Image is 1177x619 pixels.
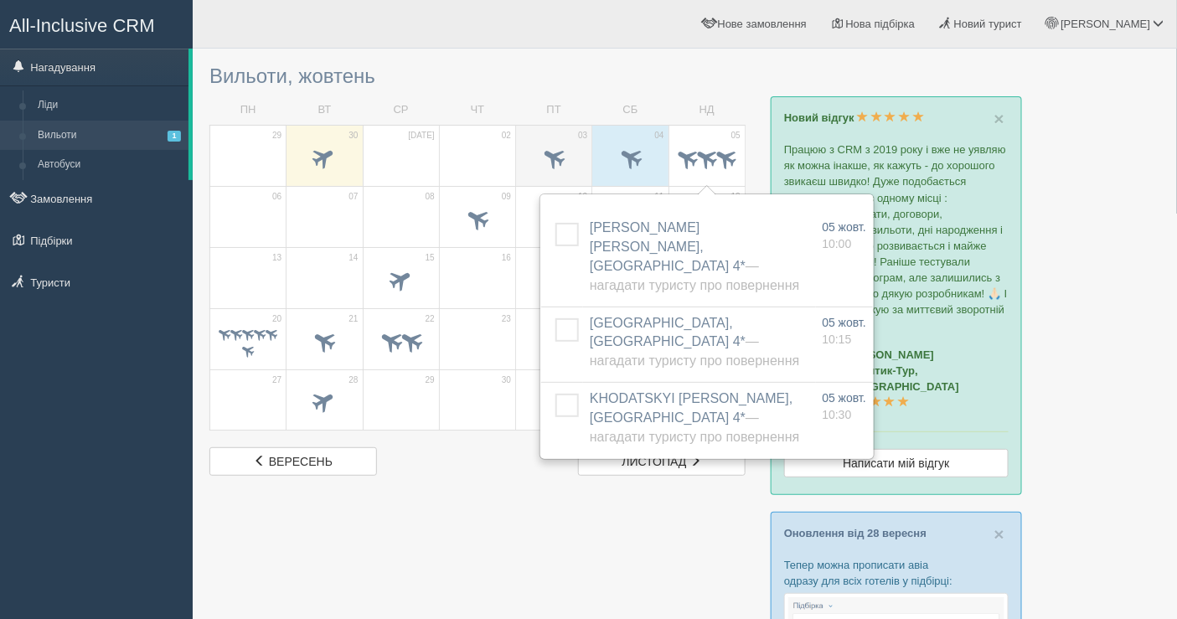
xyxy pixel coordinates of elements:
span: 10:00 [823,237,852,250]
span: 28 [348,374,358,386]
button: Close [994,525,1004,543]
span: Новий турист [954,18,1022,30]
a: [PERSON_NAME]Атлантик-Тур, [GEOGRAPHIC_DATA] [843,348,959,409]
td: НД [669,95,745,125]
td: ПТ [516,95,592,125]
span: 02 [502,130,511,142]
span: [DATE] [408,130,434,142]
a: Ліди [30,90,188,121]
p: Працюю з CRM з 2019 року і вже не уявляю як можна інакше, як кажуть - до хорошого звикаєш швидко!... [784,142,1009,333]
a: Автобуси [30,150,188,180]
span: листопад [622,455,687,468]
span: 05 [731,130,741,142]
span: 29 [426,374,435,386]
a: листопад [578,447,746,476]
span: [GEOGRAPHIC_DATA], [GEOGRAPHIC_DATA] 4* [590,316,799,369]
span: 1 [168,131,181,142]
span: KHODATSKYI [PERSON_NAME], [GEOGRAPHIC_DATA] 4* [590,391,799,444]
a: All-Inclusive CRM [1,1,192,47]
span: — Нагадати туристу про повернення [590,259,799,292]
span: 29 [272,130,281,142]
a: 05 жовт. 10:00 [823,219,867,252]
span: 05 жовт. [823,391,867,405]
span: × [994,109,1004,128]
span: 09 [502,191,511,203]
a: Оновлення від 28 вересня [784,527,927,539]
td: СБ [592,95,669,125]
a: KHODATSKYI [PERSON_NAME], [GEOGRAPHIC_DATA] 4*— Нагадати туристу про повернення [590,391,799,444]
td: ЧТ [439,95,515,125]
span: 05 жовт. [823,316,867,329]
span: 14 [348,252,358,264]
span: × [994,524,1004,544]
span: 10 [578,191,587,203]
span: 21 [348,313,358,325]
span: 27 [272,374,281,386]
span: [PERSON_NAME] [1061,18,1150,30]
span: 05 жовт. [823,220,867,234]
span: 16 [502,252,511,264]
a: Написати мій відгук [784,449,1009,477]
span: 06 [272,191,281,203]
span: 03 [578,130,587,142]
span: вересень [269,455,333,468]
button: Close [994,110,1004,127]
td: ВТ [287,95,363,125]
span: 10:30 [823,408,852,421]
span: 07 [348,191,358,203]
a: [PERSON_NAME] [PERSON_NAME], [GEOGRAPHIC_DATA] 4*— Нагадати туристу про повернення [590,220,799,292]
span: [PERSON_NAME] [PERSON_NAME], [GEOGRAPHIC_DATA] 4* [590,220,799,292]
span: 30 [348,130,358,142]
span: 08 [426,191,435,203]
span: 11 [655,191,664,203]
span: 22 [426,313,435,325]
h3: Вильоти, жовтень [209,65,746,87]
span: 04 [655,130,664,142]
a: Вильоти1 [30,121,188,151]
a: 05 жовт. 10:30 [823,389,867,423]
td: СР [363,95,439,125]
a: [GEOGRAPHIC_DATA], [GEOGRAPHIC_DATA] 4*— Нагадати туристу про повернення [590,316,799,369]
a: вересень [209,447,377,476]
span: 10:15 [823,333,852,346]
span: Нова підбірка [846,18,916,30]
span: 12 [731,191,741,203]
span: — Нагадати туристу про повернення [590,410,799,444]
span: 20 [272,313,281,325]
span: Нове замовлення [718,18,807,30]
a: 05 жовт. 10:15 [823,314,867,348]
span: 15 [426,252,435,264]
span: 23 [502,313,511,325]
span: 30 [502,374,511,386]
span: All-Inclusive CRM [9,15,155,36]
p: Тепер можна прописати авіа одразу для всіх готелів у підбірці: [784,557,1009,589]
span: 13 [272,252,281,264]
td: ПН [210,95,287,125]
a: Новий відгук [784,111,924,124]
